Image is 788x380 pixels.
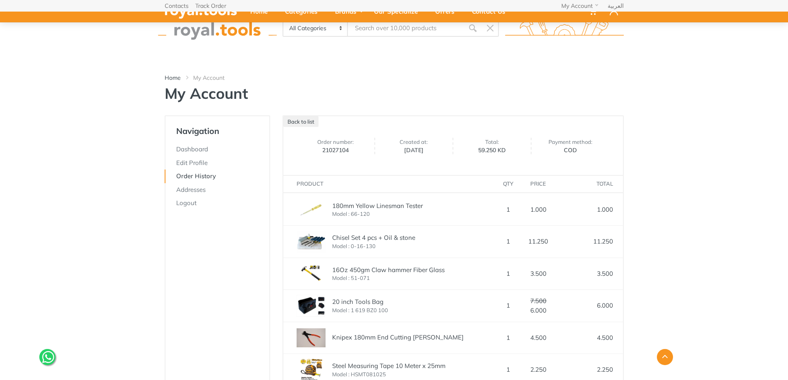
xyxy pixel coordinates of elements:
[351,307,388,313] span: 1 619 BZ0 100
[351,210,370,217] span: 66-120
[165,84,624,102] h1: My Account
[505,17,624,40] img: royal.tools Logo
[332,243,350,249] span: Model :
[165,116,269,136] h4: Navigation
[496,258,520,290] td: 1
[158,17,277,40] img: royal.tools Logo
[332,298,383,306] a: 20 inch Tools Bag
[165,74,624,82] nav: breadcrumb
[193,74,237,82] li: My Account
[297,327,326,349] img: 242.webp
[332,307,350,313] span: Model :
[332,266,445,274] a: 16Oz 450gm Claw hammer Fiber Glass
[458,139,526,145] span: Total:
[520,176,556,193] th: Price
[283,116,319,127] a: Back to list
[283,176,496,193] th: Product
[530,297,546,305] span: 7.500
[332,362,445,370] a: Steel Measuring Tape 10 Meter x 25mm
[528,237,548,245] span: 11.250
[332,275,350,281] span: Model :
[556,226,623,258] td: 11.250
[165,183,269,197] a: Addresses
[165,74,181,82] a: Home
[302,147,370,153] span: 21027104
[351,371,386,378] span: HSMT081025
[556,258,623,290] td: 3.500
[556,176,623,193] th: Total
[332,234,415,241] a: Chisel Set 4 pcs + Oil & stone
[536,147,604,153] span: COD
[351,275,370,281] span: 51-071
[530,206,546,213] span: 1.000
[496,193,520,226] td: 1
[556,193,623,226] td: 1.000
[351,243,376,249] span: 0-16-130
[297,231,326,253] img: 3110.webp
[302,139,370,145] span: Order number:
[496,322,520,354] td: 1
[556,322,623,354] td: 4.500
[283,20,348,36] select: Category
[165,3,189,9] a: Contacts
[297,263,326,285] img: 6014.webp
[496,176,520,193] th: Qty
[165,143,269,156] a: Dashboard
[332,333,464,341] a: Knipex 180mm End Cutting [PERSON_NAME]
[195,3,226,9] a: Track Order
[165,170,269,183] a: Order History
[297,199,326,221] img: 5405.webp
[496,226,520,258] td: 1
[297,295,326,317] img: 3566.webp
[332,371,350,378] span: Model :
[165,156,269,170] a: Edit Profile
[530,366,546,373] span: 2.250
[530,306,546,314] span: 6.000
[608,3,624,9] a: العربية
[536,139,604,145] span: Payment method:
[496,290,520,322] td: 1
[332,202,423,210] a: 180mm Yellow Linesman Tester
[380,147,448,153] span: [DATE]
[458,147,526,153] span: 59.250 KD
[556,290,623,322] td: 6.000
[348,19,464,37] input: Site search
[530,270,546,277] span: 3.500
[165,196,269,210] a: Logout
[332,210,350,217] span: Model :
[380,139,448,145] span: Created at:
[530,334,546,342] span: 4.500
